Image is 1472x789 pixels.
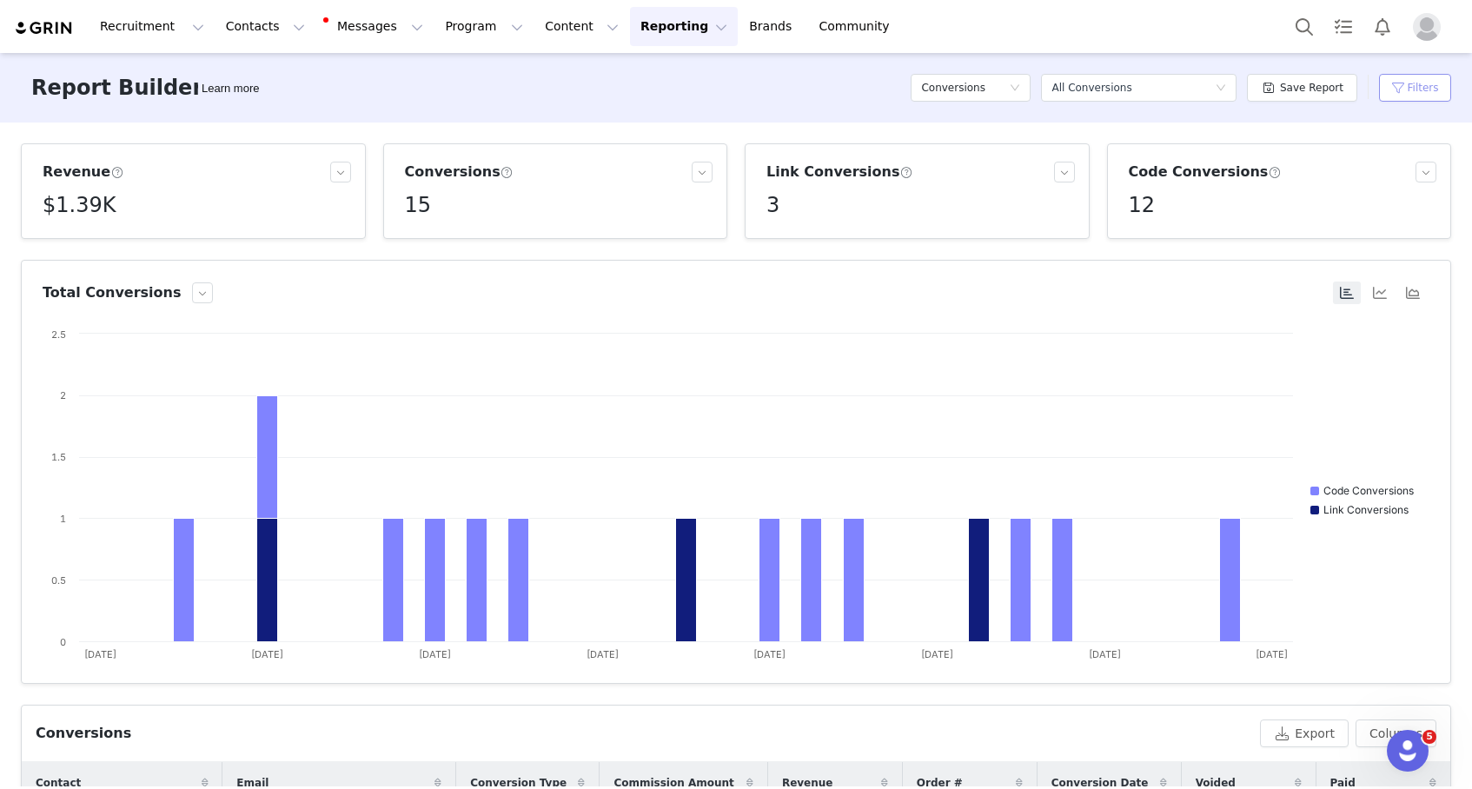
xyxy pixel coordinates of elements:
div: All Conversions [1051,75,1131,101]
a: Brands [739,7,807,46]
div: Tooltip anchor [198,80,262,97]
text: 0.5 [51,574,66,587]
a: Tasks [1324,7,1363,46]
h3: Code Conversions [1129,162,1282,182]
text: 1.5 [51,451,66,463]
text: 1 [60,513,66,525]
text: [DATE] [1089,648,1121,660]
h5: 3 [766,189,779,221]
button: Reporting [630,7,738,46]
h3: Total Conversions [43,282,182,303]
text: [DATE] [419,648,451,660]
h3: Link Conversions [766,162,913,182]
text: [DATE] [251,648,283,660]
text: 0 [60,636,66,648]
text: 2 [60,389,66,401]
h5: $1.39K [43,189,116,221]
span: 5 [1422,730,1436,744]
button: Recruitment [90,7,215,46]
button: Notifications [1363,7,1402,46]
h5: Conversions [921,75,985,101]
h3: Conversions [405,162,514,182]
iframe: Intercom live chat [1387,730,1429,772]
i: icon: down [1216,83,1226,95]
text: [DATE] [921,648,953,660]
text: 2.5 [51,328,66,341]
h5: 12 [1129,189,1156,221]
h3: Report Builder [31,72,202,103]
button: Search [1285,7,1323,46]
button: Export [1260,719,1349,747]
button: Save Report [1247,74,1357,102]
button: Filters [1379,74,1451,102]
button: Columns [1356,719,1436,747]
text: [DATE] [1256,648,1288,660]
a: Community [809,7,908,46]
text: [DATE] [753,648,786,660]
h3: Revenue [43,162,123,182]
h5: 15 [405,189,432,221]
text: [DATE] [84,648,116,660]
text: Code Conversions [1323,484,1414,497]
button: Contacts [215,7,315,46]
button: Messages [316,7,434,46]
text: Link Conversions [1323,503,1409,516]
img: placeholder-profile.jpg [1413,13,1441,41]
button: Program [434,7,534,46]
i: icon: down [1010,83,1020,95]
button: Content [534,7,629,46]
button: Profile [1402,13,1458,41]
img: grin logo [14,20,75,36]
div: Conversions [36,723,131,744]
text: [DATE] [587,648,619,660]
